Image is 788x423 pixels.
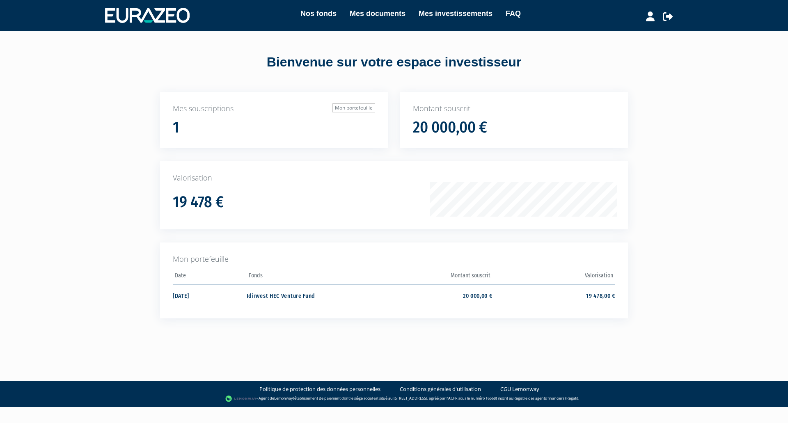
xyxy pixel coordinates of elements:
a: Mes documents [350,8,405,19]
td: 20 000,00 € [369,284,492,306]
h1: 20 000,00 € [413,119,487,136]
img: logo-lemonway.png [225,395,257,403]
a: Politique de protection des données personnelles [259,385,380,393]
div: Bienvenue sur votre espace investisseur [142,53,646,72]
h1: 19 478 € [173,194,224,211]
td: 19 478,00 € [492,284,615,306]
a: Mon portefeuille [332,103,375,112]
div: - Agent de (établissement de paiement dont le siège social est situé au [STREET_ADDRESS], agréé p... [8,395,780,403]
p: Mon portefeuille [173,254,615,265]
th: Fonds [247,270,369,285]
th: Montant souscrit [369,270,492,285]
p: Mes souscriptions [173,103,375,114]
a: FAQ [506,8,521,19]
img: 1732889491-logotype_eurazeo_blanc_rvb.png [105,8,190,23]
a: Lemonway [274,396,293,401]
th: Valorisation [492,270,615,285]
p: Valorisation [173,173,615,183]
td: Idinvest HEC Venture Fund [247,284,369,306]
p: Montant souscrit [413,103,615,114]
th: Date [173,270,247,285]
a: Conditions générales d'utilisation [400,385,481,393]
td: [DATE] [173,284,247,306]
a: Nos fonds [300,8,337,19]
a: Registre des agents financiers (Regafi) [513,396,578,401]
h1: 1 [173,119,179,136]
a: Mes investissements [419,8,492,19]
a: CGU Lemonway [500,385,539,393]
